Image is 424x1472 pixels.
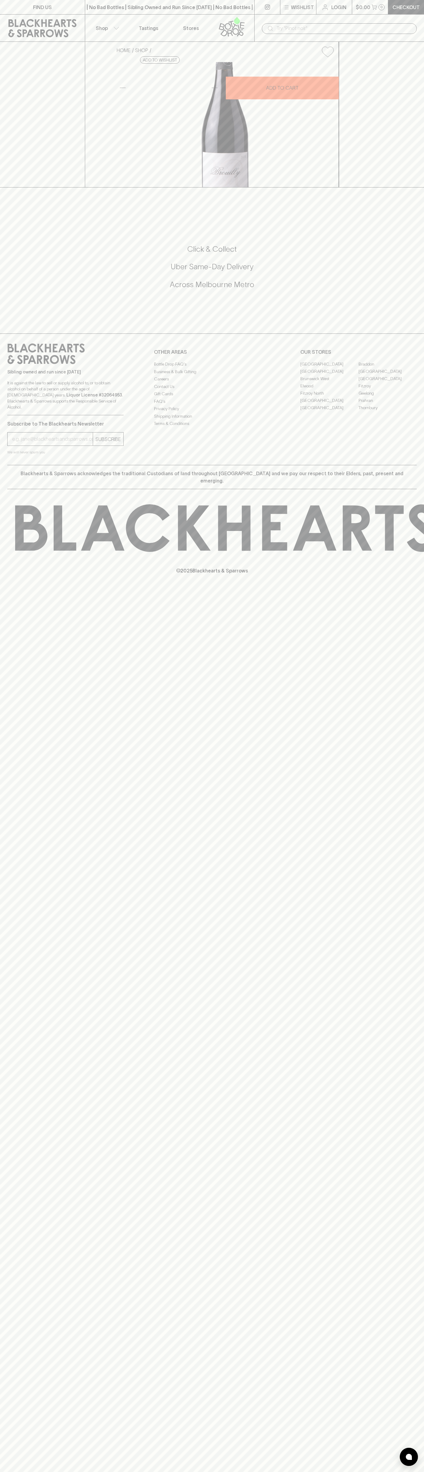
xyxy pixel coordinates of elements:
a: Braddon [359,360,417,368]
p: Login [331,4,346,11]
a: Privacy Policy [154,405,270,413]
input: Try "Pinot noir" [276,24,412,33]
strong: Liquor License #32064953 [66,393,122,397]
a: Geelong [359,390,417,397]
a: [GEOGRAPHIC_DATA] [300,404,359,411]
h5: Uber Same-Day Delivery [7,262,417,272]
a: [GEOGRAPHIC_DATA] [300,397,359,404]
p: Subscribe to The Blackhearts Newsletter [7,420,124,427]
p: OTHER AREAS [154,348,270,356]
a: Gift Cards [154,390,270,398]
a: SHOP [135,48,148,53]
p: Wishlist [291,4,314,11]
a: [GEOGRAPHIC_DATA] [300,360,359,368]
a: Business & Bulk Gifting [154,368,270,375]
p: Stores [183,25,199,32]
a: [GEOGRAPHIC_DATA] [359,368,417,375]
h5: Across Melbourne Metro [7,280,417,290]
a: Elwood [300,382,359,390]
a: Terms & Conditions [154,420,270,427]
button: Add to wishlist [319,44,336,60]
input: e.g. jane@blackheartsandsparrows.com.au [12,434,93,444]
a: HOME [117,48,131,53]
p: ADD TO CART [266,84,299,91]
p: Blackhearts & Sparrows acknowledges the traditional Custodians of land throughout [GEOGRAPHIC_DAT... [12,470,412,484]
img: 40530.png [112,62,339,187]
a: Tastings [127,15,170,41]
div: Call to action block [7,220,417,321]
button: Add to wishlist [140,56,180,64]
p: Tastings [139,25,158,32]
p: It is against the law to sell or supply alcohol to, or to obtain alcohol on behalf of a person un... [7,380,124,410]
p: FIND US [33,4,52,11]
p: OUR STORES [300,348,417,356]
button: ADD TO CART [226,77,339,99]
button: Shop [85,15,128,41]
p: SUBSCRIBE [95,436,121,443]
a: Contact Us [154,383,270,390]
p: 0 [380,5,383,9]
p: Checkout [392,4,420,11]
h5: Click & Collect [7,244,417,254]
a: Fitzroy North [300,390,359,397]
a: Careers [154,376,270,383]
a: Shipping Information [154,413,270,420]
a: Prahran [359,397,417,404]
a: Stores [170,15,212,41]
a: Bottle Drop FAQ's [154,361,270,368]
a: Fitzroy [359,382,417,390]
button: SUBSCRIBE [93,433,123,446]
a: FAQ's [154,398,270,405]
a: [GEOGRAPHIC_DATA] [359,375,417,382]
p: Sibling owned and run since [DATE] [7,369,124,375]
img: bubble-icon [406,1454,412,1460]
p: $0.00 [356,4,370,11]
a: Thornbury [359,404,417,411]
p: Shop [96,25,108,32]
a: Brunswick West [300,375,359,382]
a: [GEOGRAPHIC_DATA] [300,368,359,375]
p: We will never spam you [7,449,124,455]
